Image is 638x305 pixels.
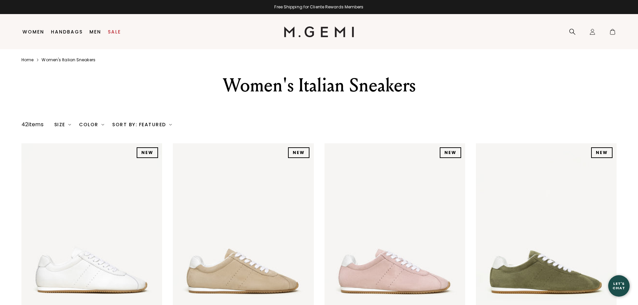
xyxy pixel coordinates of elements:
[22,29,44,34] a: Women
[42,57,95,63] a: Women's italian sneakers
[21,121,44,129] div: 42 items
[108,29,121,34] a: Sale
[440,147,461,158] div: NEW
[89,29,101,34] a: Men
[54,122,71,127] div: Size
[137,147,158,158] div: NEW
[203,73,435,97] div: Women's Italian Sneakers
[101,123,104,126] img: chevron-down.svg
[608,282,630,290] div: Let's Chat
[51,29,83,34] a: Handbags
[68,123,71,126] img: chevron-down.svg
[169,123,172,126] img: chevron-down.svg
[112,122,172,127] div: Sort By: Featured
[284,26,354,37] img: M.Gemi
[79,122,104,127] div: Color
[591,147,613,158] div: NEW
[288,147,309,158] div: NEW
[21,57,33,63] a: Home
